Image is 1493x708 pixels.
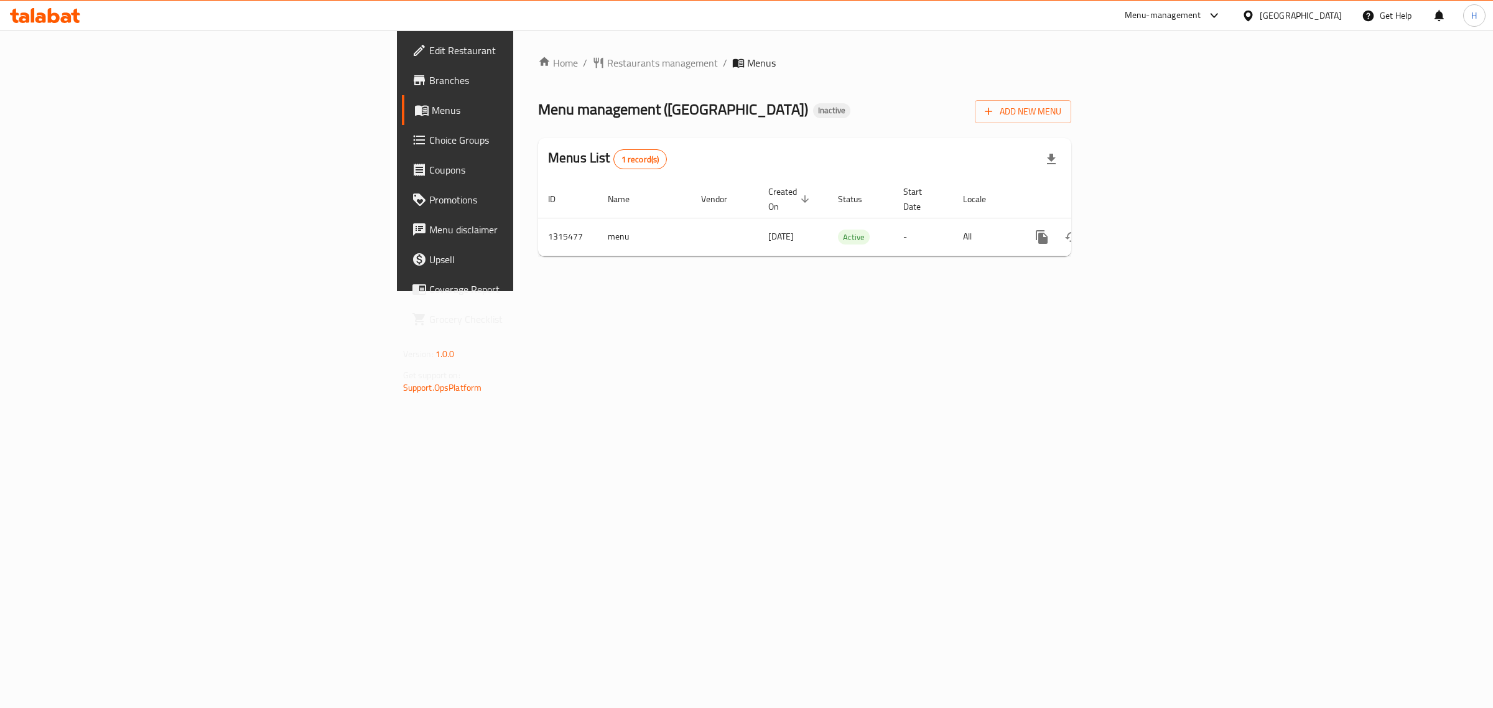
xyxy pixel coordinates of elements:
[1017,180,1156,218] th: Actions
[838,230,870,245] span: Active
[768,184,813,214] span: Created On
[402,95,646,125] a: Menus
[538,55,1071,70] nav: breadcrumb
[432,103,636,118] span: Menus
[429,252,636,267] span: Upsell
[963,192,1002,207] span: Locale
[592,55,718,70] a: Restaurants management
[1125,8,1201,23] div: Menu-management
[614,154,667,165] span: 1 record(s)
[429,312,636,327] span: Grocery Checklist
[402,274,646,304] a: Coverage Report
[402,185,646,215] a: Promotions
[429,43,636,58] span: Edit Restaurant
[402,35,646,65] a: Edit Restaurant
[838,230,870,245] div: Active
[893,218,953,256] td: -
[429,133,636,147] span: Choice Groups
[429,192,636,207] span: Promotions
[429,73,636,88] span: Branches
[813,103,850,118] div: Inactive
[402,125,646,155] a: Choice Groups
[975,100,1071,123] button: Add New Menu
[813,105,850,116] span: Inactive
[838,192,878,207] span: Status
[402,304,646,334] a: Grocery Checklist
[747,55,776,70] span: Menus
[403,367,460,383] span: Get support on:
[608,192,646,207] span: Name
[1471,9,1477,22] span: H
[953,218,1017,256] td: All
[607,55,718,70] span: Restaurants management
[429,222,636,237] span: Menu disclaimer
[548,149,667,169] h2: Menus List
[903,184,938,214] span: Start Date
[1027,222,1057,252] button: more
[548,192,572,207] span: ID
[402,155,646,185] a: Coupons
[402,65,646,95] a: Branches
[1057,222,1087,252] button: Change Status
[403,346,434,362] span: Version:
[403,380,482,396] a: Support.OpsPlatform
[985,104,1061,119] span: Add New Menu
[701,192,743,207] span: Vendor
[538,95,808,123] span: Menu management ( [GEOGRAPHIC_DATA] )
[723,55,727,70] li: /
[429,162,636,177] span: Coupons
[768,228,794,245] span: [DATE]
[1036,144,1066,174] div: Export file
[402,245,646,274] a: Upsell
[613,149,667,169] div: Total records count
[402,215,646,245] a: Menu disclaimer
[429,282,636,297] span: Coverage Report
[435,346,455,362] span: 1.0.0
[1260,9,1342,22] div: [GEOGRAPHIC_DATA]
[538,180,1156,256] table: enhanced table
